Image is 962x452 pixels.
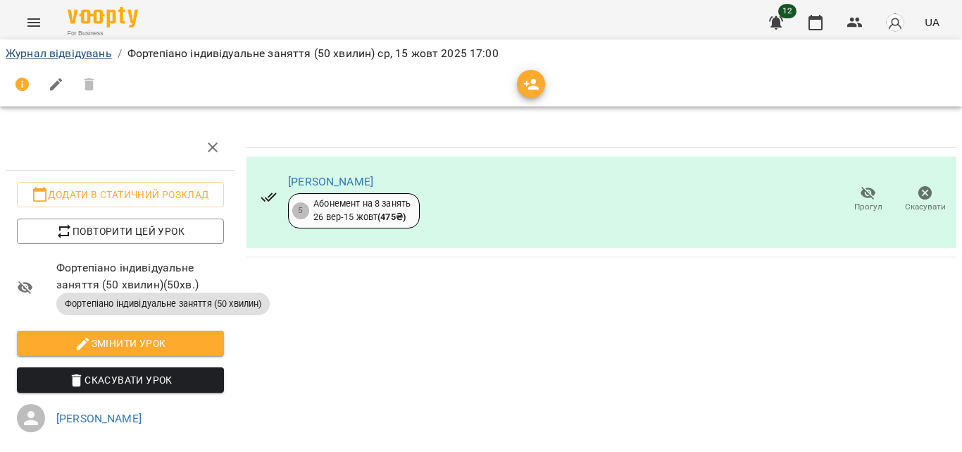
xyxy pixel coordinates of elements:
[288,175,373,188] a: [PERSON_NAME]
[56,298,270,310] span: Фортепіано індивідуальне заняття (50 хвилин)
[839,180,897,219] button: Прогул
[292,202,309,219] div: 5
[377,212,406,222] b: ( 475 ₴ )
[68,7,138,28] img: Voopty Logo
[854,201,882,213] span: Прогул
[56,412,142,425] a: [PERSON_NAME]
[6,47,112,60] a: Журнал відвідувань
[885,13,905,32] img: avatar_s.png
[17,6,51,39] button: Menu
[778,4,797,18] span: 12
[897,180,954,219] button: Скасувати
[905,201,946,213] span: Скасувати
[118,45,122,62] li: /
[28,372,213,389] span: Скасувати Урок
[313,197,411,224] div: Абонемент на 8 занять 26 вер - 15 жовт
[6,45,956,62] nav: breadcrumb
[17,331,224,356] button: Змінити урок
[28,335,213,352] span: Змінити урок
[56,259,224,293] span: Фортепіано індивідуальне заняття (50 хвилин) ( 50 хв. )
[17,367,224,393] button: Скасувати Урок
[68,29,138,38] span: For Business
[925,15,939,30] span: UA
[17,219,224,244] button: Повторити цей урок
[127,45,499,62] p: Фортепіано індивідуальне заняття (50 хвилин) ср, 15 жовт 2025 17:00
[17,182,224,207] button: Додати в статичний розклад
[919,9,945,35] button: UA
[28,186,213,203] span: Додати в статичний розклад
[28,223,213,240] span: Повторити цей урок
